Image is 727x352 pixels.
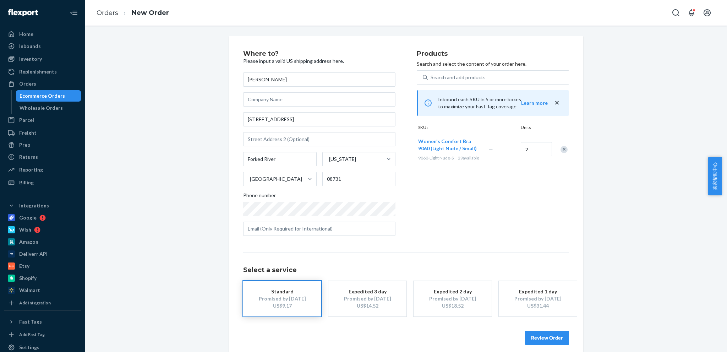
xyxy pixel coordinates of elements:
a: Replenishments [4,66,81,77]
input: ZIP Code [322,172,396,186]
button: StandardPromised by [DATE]US$9.17 [243,281,321,316]
input: City [243,152,317,166]
div: US$9.17 [254,302,311,309]
input: Email (Only Required for International) [243,222,395,236]
button: Fast Tags [4,316,81,327]
span: 9060-Light Nude-S [418,155,454,161]
div: Fast Tags [19,318,42,325]
div: Settings [19,344,39,351]
div: Billing [19,179,34,186]
div: US$18.52 [424,302,481,309]
div: Wish [19,226,31,233]
a: Wholesale Orders [16,102,81,114]
span: — [489,146,493,152]
div: Expedited 3 day [339,288,396,295]
div: Add Integration [19,300,51,306]
div: Shopify [19,275,37,282]
ol: breadcrumbs [91,2,175,23]
div: Integrations [19,202,49,209]
div: Add Fast Tag [19,331,45,337]
a: Shopify [4,272,81,284]
button: Expedited 1 dayPromised by [DATE]US$31.44 [499,281,577,316]
a: Etsy [4,260,81,272]
div: SKUs [417,124,519,132]
span: 29 available [458,155,479,161]
img: Flexport logo [8,9,38,16]
div: Prep [19,141,30,148]
button: Review Order [525,331,569,345]
div: US$31.44 [509,302,566,309]
div: Orders [19,80,36,87]
div: Google [19,214,37,221]
a: Freight [4,127,81,139]
button: Open Search Box [669,6,683,20]
div: Promised by [DATE] [254,295,311,302]
div: Inventory [19,55,42,63]
a: Parcel [4,114,81,126]
input: [GEOGRAPHIC_DATA] [249,175,250,183]
div: Deliverr API [19,250,48,258]
input: Street Address 2 (Optional) [243,132,395,146]
div: Parcel [19,117,34,124]
input: First & Last Name [243,72,395,87]
div: Replenishments [19,68,57,75]
span: Women's Comfort Bra 9060 (Light Nude / Small) [418,138,477,151]
input: Quantity [521,142,552,156]
div: Search and add products [431,74,486,81]
button: 卖家帮助中心 [708,157,722,195]
a: Reporting [4,164,81,175]
div: [GEOGRAPHIC_DATA] [250,175,302,183]
div: US$14.52 [339,302,396,309]
a: New Order [132,9,169,17]
div: Promised by [DATE] [509,295,566,302]
div: Amazon [19,238,38,245]
button: Open account menu [700,6,714,20]
input: Street Address [243,112,395,126]
a: Inventory [4,53,81,65]
h2: Products [417,50,569,58]
a: Home [4,28,81,40]
a: Billing [4,177,81,188]
div: Units [519,124,551,132]
p: Please input a valid US shipping address here. [243,58,395,65]
h1: Select a service [243,267,569,274]
button: close [553,99,561,107]
div: Inbounds [19,43,41,50]
div: Returns [19,153,38,161]
a: Google [4,212,81,223]
div: Wholesale Orders [20,104,63,112]
a: Deliverr API [4,248,81,260]
button: Close Navigation [67,6,81,20]
a: Add Fast Tag [4,330,81,339]
div: [US_STATE] [329,156,356,163]
div: Ecommerce Orders [20,92,65,99]
div: Reporting [19,166,43,173]
button: Expedited 3 dayPromised by [DATE]US$14.52 [328,281,406,316]
div: Standard [254,288,311,295]
span: Phone number [243,192,276,202]
a: Orders [97,9,118,17]
a: Wish [4,224,81,235]
p: Search and select the content of your order here. [417,60,569,67]
a: Amazon [4,236,81,248]
div: Promised by [DATE] [424,295,481,302]
button: Learn more [521,99,548,107]
div: Promised by [DATE] [339,295,396,302]
input: Company Name [243,92,395,107]
a: Prep [4,139,81,151]
button: Integrations [4,200,81,211]
div: Expedited 1 day [509,288,566,295]
div: Inbound each SKU in 5 or more boxes to maximize your Fast Tag coverage [417,90,569,116]
div: Freight [19,129,37,136]
div: Remove Item [561,146,568,153]
div: Etsy [19,262,29,270]
a: Returns [4,151,81,163]
div: Expedited 2 day [424,288,481,295]
div: Home [19,31,33,38]
a: Inbounds [4,40,81,52]
button: Open notifications [684,6,699,20]
a: Ecommerce Orders [16,90,81,102]
div: Walmart [19,287,40,294]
